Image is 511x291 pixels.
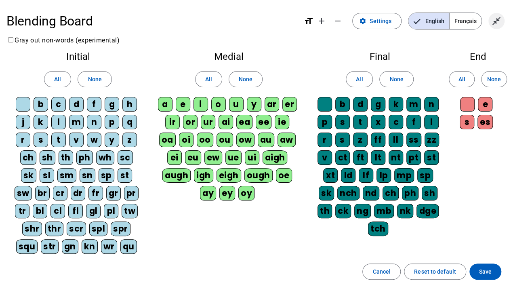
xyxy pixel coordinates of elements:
button: Exit full screen [488,13,505,29]
h2: Medial [156,52,302,61]
div: l [424,115,439,129]
div: s [460,115,474,129]
div: y [105,133,119,147]
div: ou [217,133,233,147]
div: er [282,97,297,112]
button: Cancel [362,264,401,280]
div: st [118,168,132,183]
div: mb [374,204,394,218]
div: oi [179,133,193,147]
div: ue [225,150,242,165]
span: All [205,74,212,84]
div: ll [389,133,403,147]
div: ng [354,204,371,218]
div: e [478,97,492,112]
button: None [481,71,507,87]
div: sk [21,168,36,183]
div: scr [67,221,86,236]
button: None [379,71,413,87]
span: Cancel [372,267,391,276]
div: ee [256,115,271,129]
div: ch [20,150,36,165]
h2: Initial [13,52,143,61]
div: pt [406,150,421,165]
div: spr [111,221,130,236]
div: p [105,115,119,129]
div: ea [236,115,252,129]
div: wh [96,150,114,165]
div: ph [402,186,418,200]
mat-icon: add [317,16,326,26]
div: gl [86,204,101,218]
span: None [239,74,252,84]
div: fr [88,186,103,200]
div: lp [376,168,391,183]
div: zz [425,133,439,147]
div: ph [76,150,93,165]
div: augh [162,168,191,183]
div: dr [71,186,85,200]
span: None [389,74,403,84]
div: nd [363,186,379,200]
span: None [88,74,101,84]
div: kn [82,239,98,254]
div: shr [22,221,42,236]
div: w [87,133,101,147]
div: squ [16,239,38,254]
div: s [335,115,350,129]
div: s [34,133,48,147]
div: oo [197,133,213,147]
div: d [353,97,368,112]
div: c [389,115,403,129]
div: tw [122,204,138,218]
mat-icon: close_fullscreen [492,16,501,26]
div: wr [101,239,117,254]
div: i [193,97,208,112]
div: ff [371,133,385,147]
div: ir [165,115,180,129]
div: str [41,239,59,254]
div: ui [245,150,259,165]
div: bl [33,204,47,218]
h1: Blending Board [6,8,297,34]
div: ch [383,186,399,200]
div: sh [422,186,437,200]
button: None [78,71,111,87]
button: All [449,71,475,87]
div: sp [417,168,433,183]
div: cr [53,186,67,200]
div: ct [335,150,350,165]
button: All [44,71,71,87]
div: sc [118,150,133,165]
mat-icon: settings [359,17,366,25]
span: English [408,13,449,29]
button: Save [469,264,501,280]
div: qu [120,239,137,254]
div: fl [68,204,83,218]
div: lt [371,150,385,165]
div: n [87,115,101,129]
div: r [318,133,332,147]
div: thr [45,221,64,236]
div: y [247,97,261,112]
div: m [69,115,84,129]
div: q [122,115,137,129]
div: u [229,97,244,112]
div: tch [368,221,388,236]
mat-button-toggle-group: Language selection [408,13,482,30]
span: All [54,74,61,84]
button: Reset to default [404,264,466,280]
button: Settings [352,13,402,29]
div: ar [265,97,279,112]
button: All [346,71,373,87]
label: Gray out non-words (experimental) [6,36,120,44]
div: br [35,186,50,200]
div: oa [159,133,176,147]
div: f [406,115,421,129]
button: None [229,71,263,87]
div: z [353,133,368,147]
div: v [69,133,84,147]
div: g [371,97,385,112]
div: m [406,97,421,112]
div: ie [275,115,289,129]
